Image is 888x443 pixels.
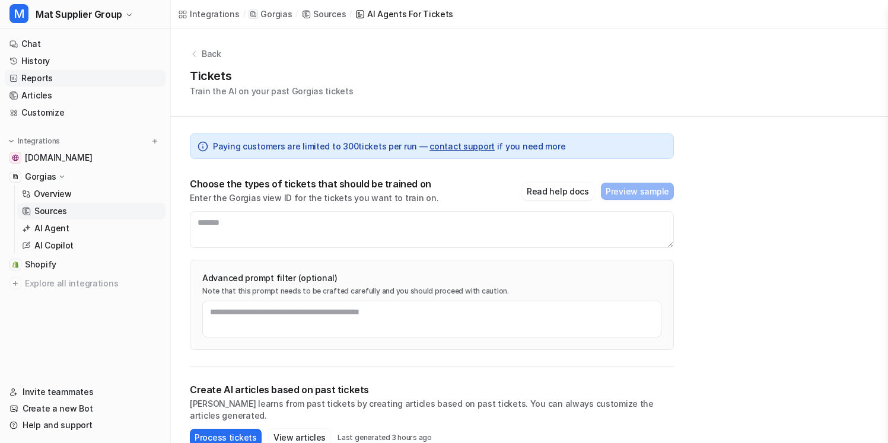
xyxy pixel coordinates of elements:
[17,220,165,237] a: AI Agent
[5,256,165,273] a: ShopifyShopify
[295,9,298,20] span: /
[355,8,453,20] a: AI Agents for tickets
[17,203,165,219] a: Sources
[5,400,165,417] a: Create a new Bot
[18,136,60,146] p: Integrations
[5,149,165,166] a: matsupplier.com[DOMAIN_NAME]
[190,85,354,97] p: Train the AI on your past Gorgias tickets
[202,286,661,296] p: Note that this prompt needs to be crafted carefully and you should proceed with caution.
[34,188,72,200] p: Overview
[202,272,661,284] p: Advanced prompt filter (optional)
[338,433,432,442] p: Last generated 3 hours ago
[34,240,74,251] p: AI Copilot
[190,8,240,20] div: Integrations
[5,53,165,69] a: History
[5,70,165,87] a: Reports
[34,222,69,234] p: AI Agent
[12,154,19,161] img: matsupplier.com
[190,178,438,190] p: Choose the types of tickets that should be trained on
[5,36,165,52] a: Chat
[190,192,438,204] p: Enter the Gorgias view ID for the tickets you want to train on.
[190,67,354,85] h1: Tickets
[349,9,352,20] span: /
[17,237,165,254] a: AI Copilot
[313,8,346,20] div: Sources
[5,417,165,434] a: Help and support
[213,140,565,152] span: Paying customers are limited to 300 tickets per run — if you need more
[601,183,674,200] button: Preview sample
[190,398,674,422] p: [PERSON_NAME] learns from past tickets by creating articles based on past tickets. You can always...
[36,6,122,23] span: Mat Supplier Group
[25,171,56,183] p: Gorgias
[243,9,246,20] span: /
[12,173,19,180] img: Gorgias
[12,261,19,268] img: Shopify
[25,274,161,293] span: Explore all integrations
[5,275,165,292] a: Explore all integrations
[301,8,346,20] a: Sources
[25,152,92,164] span: [DOMAIN_NAME]
[17,186,165,202] a: Overview
[5,384,165,400] a: Invite teammates
[367,8,453,20] div: AI Agents for tickets
[34,205,67,217] p: Sources
[178,8,240,20] a: Integrations
[9,278,21,289] img: explore all integrations
[522,183,594,200] button: Read help docs
[429,141,495,151] a: contact support
[202,47,221,60] p: Back
[260,8,292,20] p: Gorgias
[7,137,15,145] img: expand menu
[5,104,165,121] a: Customize
[5,87,165,104] a: Articles
[9,4,28,23] span: M
[25,259,56,270] span: Shopify
[249,8,292,20] a: Gorgias
[151,137,159,145] img: menu_add.svg
[190,384,674,396] p: Create AI articles based on past tickets
[5,135,63,147] button: Integrations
